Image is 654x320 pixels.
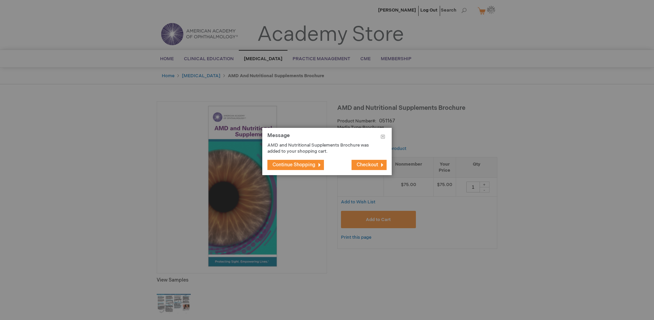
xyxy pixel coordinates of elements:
[272,162,315,168] span: Continue Shopping
[267,160,324,170] button: Continue Shopping
[267,133,387,142] h1: Message
[267,142,376,155] p: AMD and Nutritional Supplements Brochure was added to your shopping cart.
[352,160,387,170] button: Checkout
[357,162,378,168] span: Checkout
